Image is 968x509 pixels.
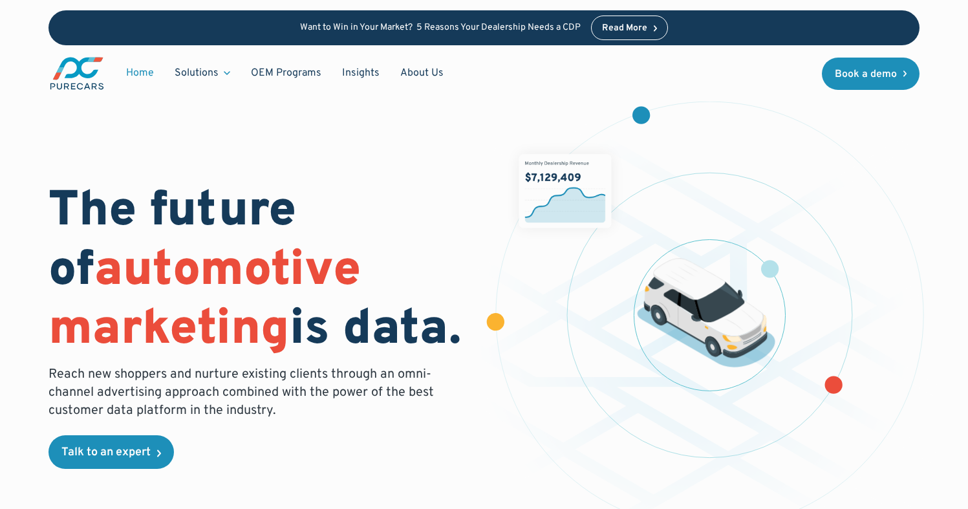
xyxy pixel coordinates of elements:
a: OEM Programs [241,61,332,85]
img: illustration of a vehicle [637,259,775,368]
p: Reach new shoppers and nurture existing clients through an omni-channel advertising approach comb... [48,365,442,420]
p: Want to Win in Your Market? 5 Reasons Your Dealership Needs a CDP [300,23,581,34]
a: Talk to an expert [48,435,174,469]
a: main [48,56,105,91]
a: Insights [332,61,390,85]
h1: The future of is data. [48,183,469,360]
div: Talk to an expert [61,447,151,459]
img: chart showing monthly dealership revenue of $7m [519,155,612,228]
a: About Us [390,61,454,85]
div: Solutions [175,66,219,80]
a: Book a demo [822,58,920,90]
div: Read More [602,24,647,33]
div: Book a demo [835,69,897,80]
img: purecars logo [48,56,105,91]
span: automotive marketing [48,241,361,362]
a: Read More [591,16,669,40]
a: Home [116,61,164,85]
div: Solutions [164,61,241,85]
